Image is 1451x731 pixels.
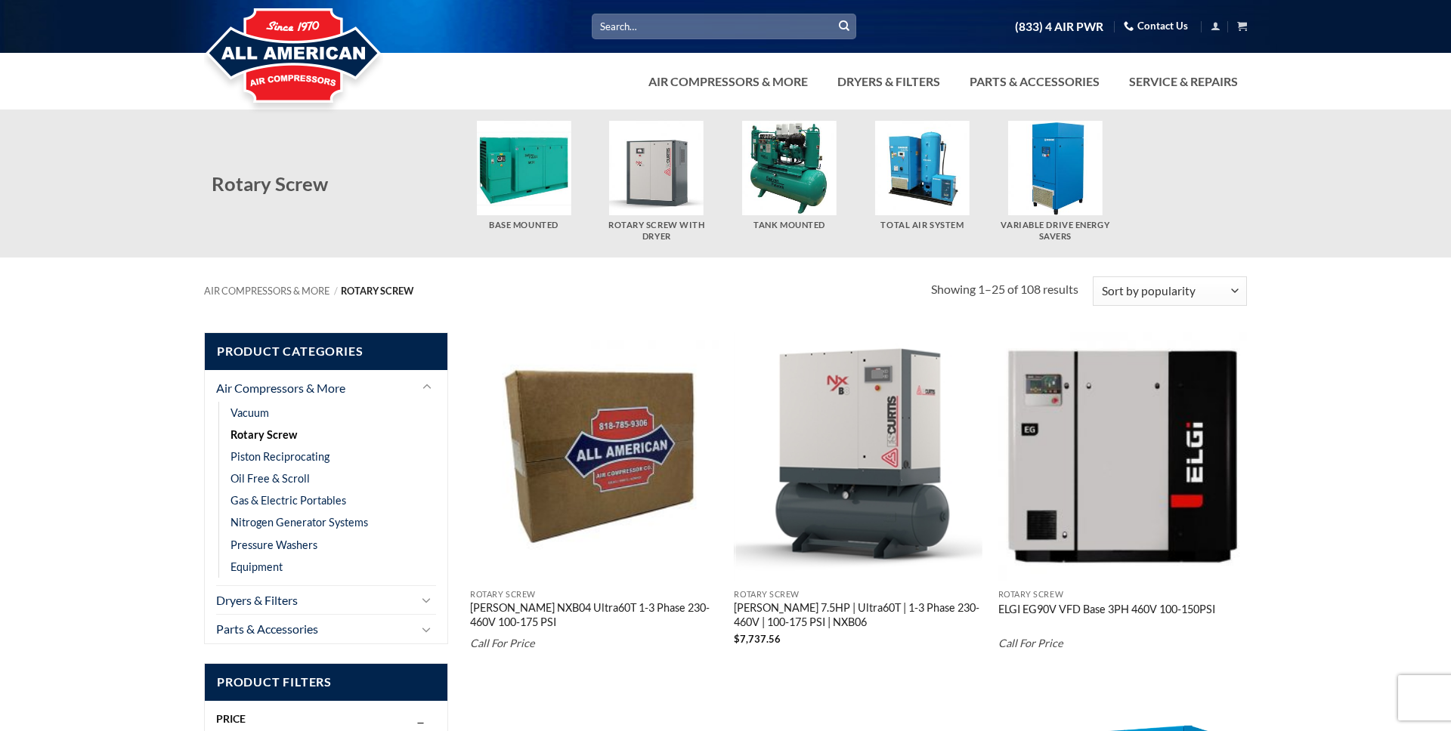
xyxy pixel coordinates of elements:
a: Visit product category Variable Drive Energy Savers [996,121,1114,242]
span: $ [734,633,740,645]
img: Curtis NXB06 Ultra60T 1-3 Phase 230-460V 100-175 PSI [734,332,983,581]
a: Equipment [230,556,283,578]
img: Variable Drive Energy Savers [1008,121,1103,215]
a: Rotary Screw [230,424,297,446]
select: Shop order [1093,276,1247,306]
em: Call For Price [470,637,535,649]
a: View cart [1237,17,1247,35]
a: [PERSON_NAME] 7.5HP | Ultra60T | 1-3 Phase 230-460V | 100-175 PSI | NXB06 [734,601,983,631]
a: Login [1211,17,1221,35]
img: Rotary Screw With Dryer [609,121,704,215]
a: Visit product category Tank Mounted [730,121,848,231]
a: Contact Us [1124,14,1188,38]
h5: Tank Mounted [730,220,848,231]
a: Piston Reciprocating [230,446,329,467]
a: Air Compressors & More [216,374,414,403]
a: (833) 4 AIR PWR [1015,14,1103,40]
img: Placeholder [470,332,719,581]
a: Air Compressors & More [204,285,329,297]
a: Dryers & Filters [828,66,949,97]
a: [PERSON_NAME] NXB04 Ultra60T 1-3 Phase 230-460V 100-175 PSI [470,601,719,631]
h2: Rotary Screw [212,171,465,196]
span: Product Filters [205,664,447,701]
p: Showing 1–25 of 108 results [931,279,1078,299]
span: Price [216,712,246,725]
span: Product Categories [205,333,447,370]
a: Visit product category Total Air System [863,121,981,231]
p: Rotary Screw [998,590,1248,600]
h5: Rotary Screw With Dryer [598,220,716,242]
img: ELGI 125HP | VFD | Base | 3PH | 460V | 100-150PSI | EG90V [998,332,1248,581]
h5: Base Mounted [465,220,583,231]
p: Rotary Screw [734,590,983,600]
a: Service & Repairs [1120,66,1247,97]
a: Visit product category Base Mounted [465,121,583,231]
bdi: 7,737.56 [734,633,781,645]
input: Search… [592,14,856,39]
a: ELGI EG90V VFD Base 3PH 460V 100-150PSI [998,603,1215,619]
img: Total Air System [875,121,970,215]
img: Base Mounted [476,121,571,215]
a: Air Compressors & More [639,66,817,97]
a: Parts & Accessories [216,615,414,643]
h5: Variable Drive Energy Savers [996,220,1114,242]
nav: Breadcrumb [204,285,931,297]
a: Parts & Accessories [961,66,1109,97]
a: Vacuum [230,402,269,424]
em: Call For Price [998,637,1063,649]
img: Tank Mounted [742,121,837,215]
a: Visit product category Rotary Screw With Dryer [598,121,716,242]
button: Toggle [418,591,436,609]
a: Gas & Electric Portables [230,489,346,511]
h5: Total Air System [863,220,981,231]
a: Dryers & Filters [216,586,414,615]
a: Pressure Washers [230,534,317,556]
button: Toggle [418,620,436,638]
button: Toggle [418,378,436,396]
p: Rotary Screw [470,590,719,600]
span: / [334,285,338,297]
a: Oil Free & Scroll [230,467,310,489]
a: Nitrogen Generator Systems [230,511,368,533]
button: Submit [833,15,855,38]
